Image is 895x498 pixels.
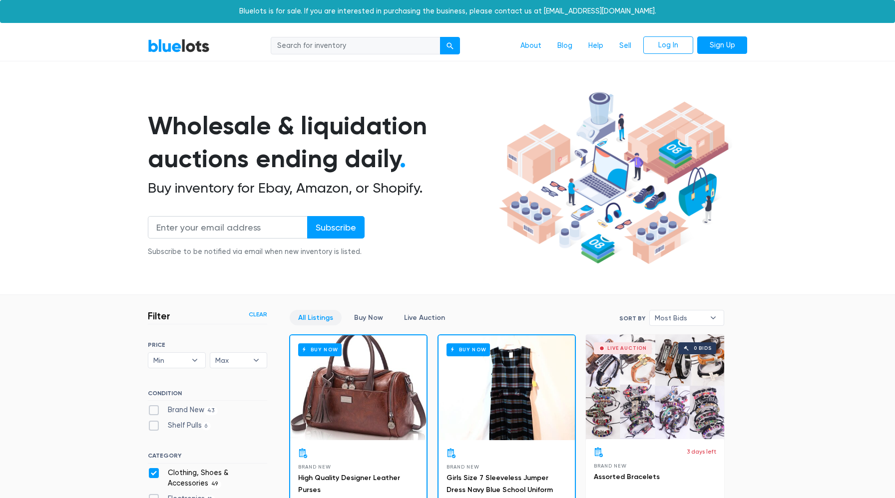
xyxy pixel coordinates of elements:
h6: Buy Now [447,343,490,356]
h6: PRICE [148,341,267,348]
div: 0 bids [694,346,712,351]
a: BlueLots [148,38,210,53]
h3: Filter [148,310,170,322]
a: Live Auction [396,310,453,325]
a: All Listings [290,310,342,325]
span: . [400,144,406,174]
a: About [512,36,549,55]
span: Brand New [594,463,626,469]
img: hero-ee84e7d0318cb26816c560f6b4441b76977f77a177738b4e94f68c95b2b83dbb.png [495,87,732,269]
a: Log In [643,36,693,54]
a: Sign Up [697,36,747,54]
a: Buy Now [439,335,575,440]
span: Brand New [447,464,479,470]
a: Assorted Bracelets [594,473,660,481]
a: High Quality Designer Leather Purses [298,474,400,494]
input: Search for inventory [271,37,441,55]
span: Most Bids [655,310,705,325]
b: ▾ [703,310,724,325]
span: Min [153,353,186,368]
p: 3 days left [687,447,716,456]
h6: CATEGORY [148,452,267,463]
a: Buy Now [346,310,392,325]
h6: CONDITION [148,390,267,401]
label: Shelf Pulls [148,420,211,431]
label: Clothing, Shoes & Accessories [148,468,267,489]
h2: Buy inventory for Ebay, Amazon, or Shopify. [148,180,495,197]
span: 43 [204,407,218,415]
h6: Buy Now [298,343,342,356]
label: Sort By [619,314,645,323]
span: 49 [208,481,221,489]
label: Brand New [148,405,218,416]
input: Enter your email address [148,216,308,239]
h1: Wholesale & liquidation auctions ending daily [148,109,495,176]
a: Buy Now [290,335,427,440]
b: ▾ [246,353,267,368]
a: Clear [249,310,267,319]
a: Live Auction 0 bids [586,334,724,439]
a: Girls Size 7 Sleeveless Jumper Dress Navy Blue School Uniform [447,474,553,494]
input: Subscribe [307,216,365,239]
span: Brand New [298,464,331,470]
b: ▾ [184,353,205,368]
div: Live Auction [607,346,647,351]
span: Max [215,353,248,368]
div: Subscribe to be notified via email when new inventory is listed. [148,247,365,257]
a: Sell [611,36,639,55]
a: Blog [549,36,580,55]
a: Help [580,36,611,55]
span: 6 [202,422,211,430]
